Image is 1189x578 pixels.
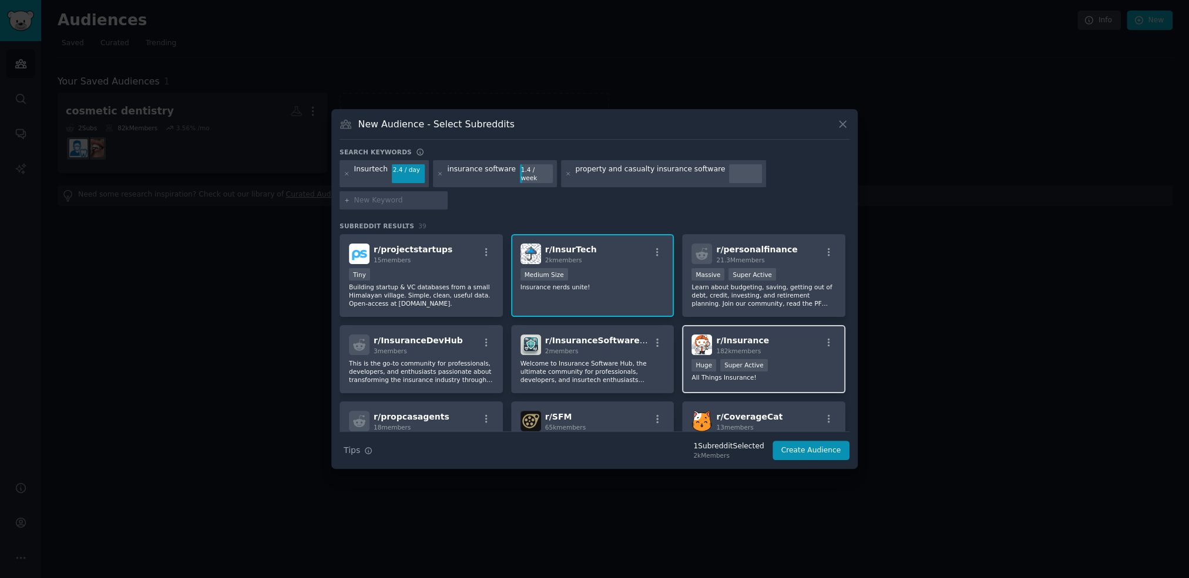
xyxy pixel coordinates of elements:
h3: Search keywords [340,148,412,156]
p: Building startup & VC databases from a small Himalayan village. Simple, clean, useful data. Open-... [349,283,493,307]
div: Super Active [720,359,768,371]
div: Tiny [349,268,370,280]
div: Insurtech [354,164,388,183]
button: Create Audience [772,441,850,461]
p: This is the go-to community for professionals, developers, and enthusiasts passionate about trans... [349,359,493,384]
div: property and casualty insurance software [575,164,725,183]
div: Super Active [728,268,776,280]
span: r/ personalfinance [716,245,797,254]
p: Welcome to Insurance Software Hub, the ultimate community for professionals, developers, and insu... [520,359,665,384]
span: 21.3M members [716,256,764,263]
div: Huge [691,359,716,371]
p: All Things Insurance! [691,373,836,381]
span: r/ Insurance [716,336,769,345]
span: r/ propcasagents [374,412,449,421]
span: r/ projectstartups [374,245,452,254]
input: New Keyword [354,195,444,206]
div: 1 Subreddit Selected [693,441,764,452]
span: r/ InsurTech [545,245,597,254]
p: Insurance nerds unite! [520,283,665,291]
span: r/ CoverageCat [716,412,782,421]
img: InsurTech [520,244,541,264]
span: 182k members [716,347,761,354]
span: 2 members [545,347,579,354]
img: InsuranceSoftwareHub [520,334,541,355]
span: 39 [418,222,426,229]
span: r/ SFM [545,412,572,421]
div: 2k Members [693,451,764,459]
div: 1.4 / week [520,164,553,183]
img: CoverageCat [691,411,712,431]
span: 15 members [374,256,411,263]
span: Tips [344,444,360,457]
div: Massive [691,268,724,280]
span: 13 members [716,424,753,431]
span: 2k members [545,256,582,263]
span: 18 members [374,424,411,431]
span: 65k members [545,424,586,431]
h3: New Audience - Select Subreddits [358,118,515,130]
span: r/ InsuranceSoftwareHub [545,336,659,345]
div: insurance software [447,164,515,183]
img: Insurance [691,334,712,355]
div: Medium Size [520,268,568,280]
span: r/ InsuranceDevHub [374,336,463,345]
span: Subreddit Results [340,222,414,230]
button: Tips [340,440,377,461]
span: 3 members [374,347,407,354]
img: projectstartups [349,244,370,264]
div: 2.4 / day [392,164,425,175]
p: Learn about budgeting, saving, getting out of debt, credit, investing, and retirement planning. J... [691,283,836,307]
img: SFM [520,411,541,431]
